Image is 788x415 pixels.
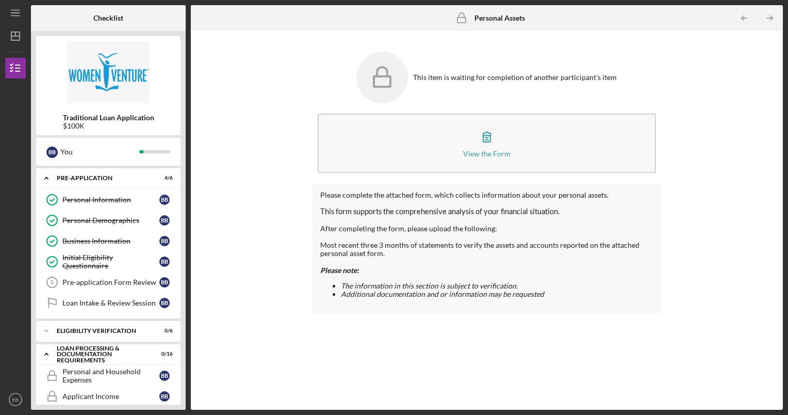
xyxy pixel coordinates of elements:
div: Personal and Household Expenses [62,368,159,384]
img: Product logo [36,41,180,103]
div: Most recent three 3 months of statements to verify the assets and accounts reported on the attach... [320,241,654,258]
em: The information in this section is subject to verification. [341,281,518,290]
div: Loan Processing & Documentation Requirements [57,345,147,363]
b: Traditional Loan Application [63,114,154,122]
div: Personal Information [62,196,159,204]
div: Applicant Income [62,392,159,401]
div: You [60,143,139,161]
div: B B [159,391,170,402]
a: Personal DemographicsBB [41,210,175,231]
div: This item is waiting for completion of another participant's item [413,73,617,82]
div: 4 / 6 [154,175,173,181]
div: $100K [63,122,154,130]
div: B B [159,195,170,205]
div: Pre-application Form Review [62,278,159,286]
div: After completing the form, please upload the following: [320,225,654,233]
a: Applicant IncomeBB [41,386,175,407]
div: Initial Eligibility Questionnaire [62,253,159,270]
button: View the Form [318,114,656,173]
a: 5Pre-application Form ReviewBB [41,272,175,293]
tspan: 5 [51,279,54,285]
em: Additional documentation and or information may be requested [341,290,544,298]
a: Initial Eligibility QuestionnaireBB [41,251,175,272]
div: B B [159,371,170,381]
div: B B [159,298,170,308]
a: Personal InformationBB [41,189,175,210]
a: Loan Intake & Review SessionBB [41,293,175,313]
span: This form supports the comprehensive analysis of your financial situation. [320,207,560,216]
a: Business InformationBB [41,231,175,251]
div: B B [159,215,170,226]
div: Loan Intake & Review Session [62,299,159,307]
b: Checklist [93,14,123,22]
div: B B [46,147,58,158]
div: Business Information [62,237,159,245]
div: Pre-Application [57,175,147,181]
div: B B [159,277,170,288]
button: BB [5,389,26,410]
div: Eligibility Verification [57,328,147,334]
div: 0 / 16 [154,351,173,357]
div: View the Form [463,150,511,157]
text: BB [12,397,19,403]
div: Personal Demographics [62,216,159,225]
div: B B [159,236,170,246]
a: Personal and Household ExpensesBB [41,365,175,386]
div: 0 / 6 [154,328,173,334]
div: B B [159,257,170,267]
div: Please complete the attached form, which collects information about your personal assets. [320,191,654,199]
em: Please note: [320,266,359,275]
b: Personal Assets [474,14,525,22]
